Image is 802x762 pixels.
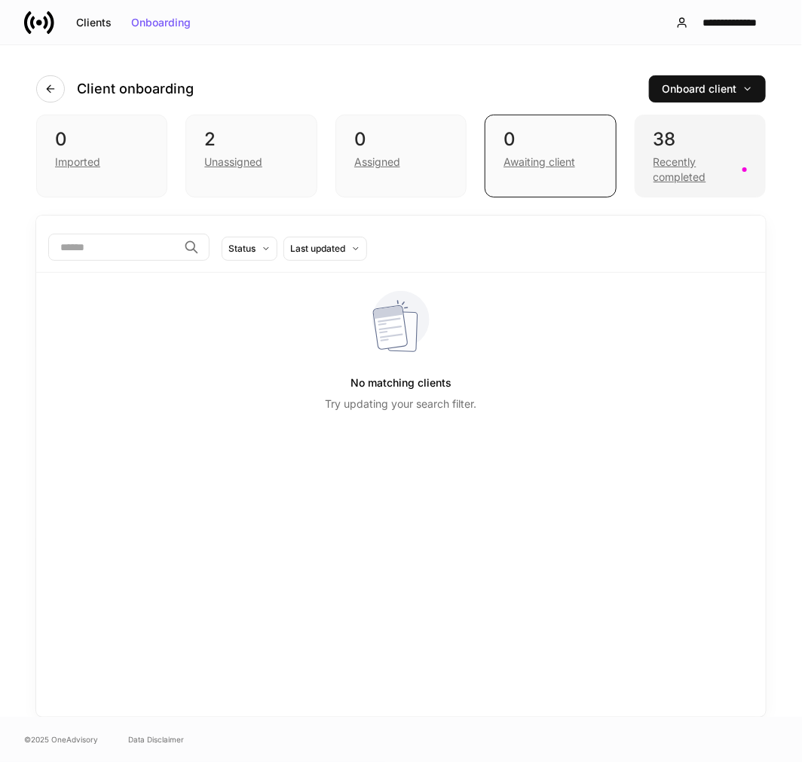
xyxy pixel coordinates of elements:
div: 0Assigned [335,115,467,197]
div: Status [228,241,256,256]
div: Imported [55,155,100,170]
button: Onboard client [649,75,766,103]
h4: Client onboarding [77,80,194,98]
div: 38Recently completed [635,115,766,197]
button: Clients [66,11,121,35]
div: Onboard client [662,84,753,94]
div: 0Awaiting client [485,115,616,197]
div: 2 [204,127,298,151]
h5: No matching clients [350,369,452,396]
button: Last updated [283,237,367,261]
p: Try updating your search filter. [326,396,477,412]
div: 0 [354,127,448,151]
a: Data Disclaimer [128,733,184,745]
button: Onboarding [121,11,200,35]
div: 0Imported [36,115,167,197]
div: Recently completed [654,155,733,185]
div: Assigned [354,155,400,170]
div: 0 [504,127,597,151]
div: 2Unassigned [185,115,317,197]
span: © 2025 OneAdvisory [24,733,98,745]
div: 0 [55,127,148,151]
div: Clients [76,17,112,28]
div: Onboarding [131,17,191,28]
button: Status [222,237,277,261]
div: 38 [654,127,747,151]
div: Unassigned [204,155,262,170]
div: Awaiting client [504,155,575,170]
div: Last updated [290,241,345,256]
